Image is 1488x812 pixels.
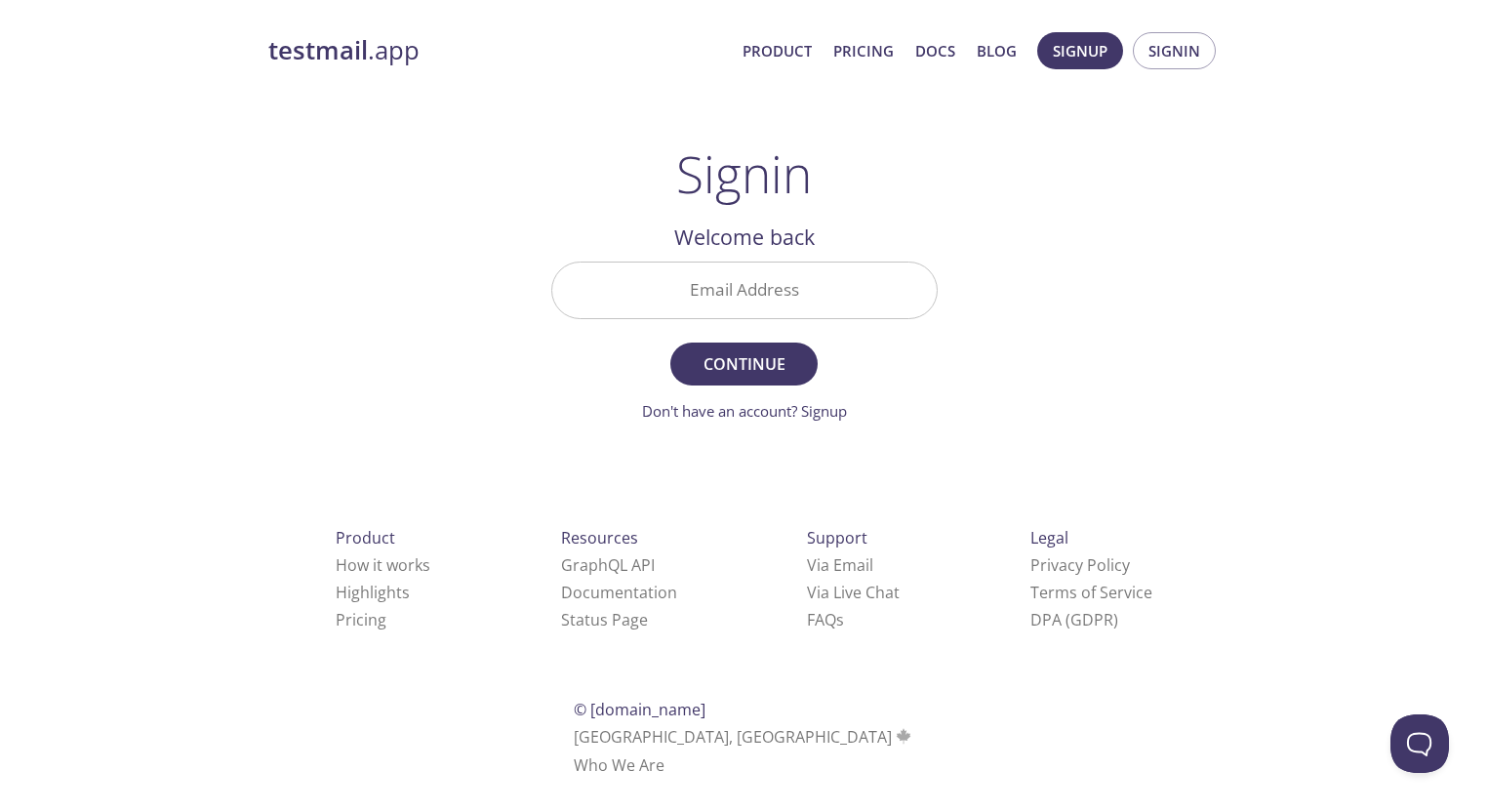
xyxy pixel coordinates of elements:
[561,527,638,548] span: Resources
[551,221,938,254] h2: Welcome back
[670,343,817,386] button: Continue
[561,609,648,630] a: Status Page
[836,609,844,630] span: s
[268,33,368,67] strong: testmail
[642,401,847,421] a: Don't have an account? Signup
[807,527,867,548] span: Support
[807,609,844,630] a: FAQ
[1030,609,1118,630] a: DPA (GDPR)
[1053,38,1107,63] span: Signup
[1133,32,1216,69] button: Signin
[268,34,727,67] a: testmail.app
[336,554,430,576] a: How it works
[1030,527,1068,548] span: Legal
[807,554,873,576] a: Via Email
[1148,38,1200,63] span: Signin
[561,554,655,576] a: GraphQL API
[336,609,386,630] a: Pricing
[692,350,795,378] span: Continue
[977,38,1017,63] a: Blog
[1030,554,1130,576] a: Privacy Policy
[1030,582,1152,603] a: Terms of Service
[743,38,812,63] a: Product
[336,527,395,548] span: Product
[676,144,812,203] h1: Signin
[915,38,955,63] a: Docs
[561,582,677,603] a: Documentation
[807,582,900,603] a: Via Live Chat
[1037,32,1123,69] button: Signup
[1390,714,1449,773] iframe: Help Scout Beacon - Open
[574,699,705,720] span: © [DOMAIN_NAME]
[574,754,664,776] a: Who We Are
[336,582,410,603] a: Highlights
[833,38,894,63] a: Pricing
[574,726,914,748] span: [GEOGRAPHIC_DATA], [GEOGRAPHIC_DATA]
